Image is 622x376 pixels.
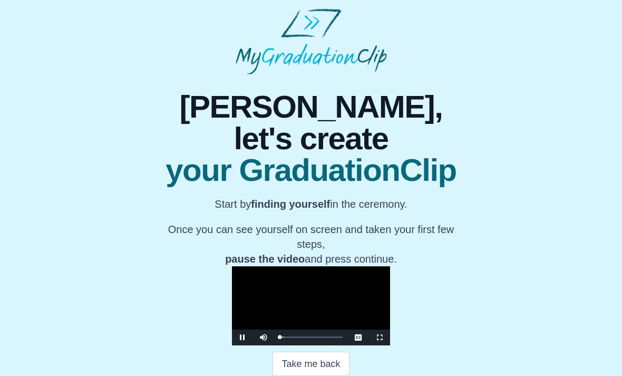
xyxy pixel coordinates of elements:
b: pause the video [225,253,305,265]
p: Once you can see yourself on screen and taken your first few steps, and press continue. [155,222,466,266]
button: Captions [348,330,369,345]
img: MyGraduationClip [236,8,387,74]
button: Pause [232,330,253,345]
button: Mute [253,330,274,345]
b: finding yourself [251,198,330,210]
button: Fullscreen [369,330,390,345]
span: your GraduationClip [155,155,466,186]
span: [PERSON_NAME], let's create [155,91,466,155]
p: Start by in the ceremony. [155,197,466,211]
button: Take me back [273,352,349,376]
div: Video Player [232,266,390,345]
div: Progress Bar [279,336,343,338]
